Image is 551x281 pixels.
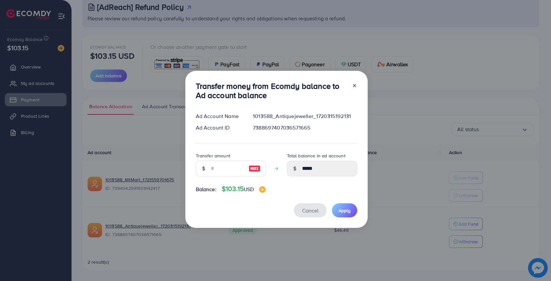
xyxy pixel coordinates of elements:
img: image [249,165,260,172]
div: Ad Account ID [191,124,248,131]
div: Ad Account Name [191,112,248,120]
h4: $103.15 [222,185,266,193]
label: Total balance in ad account [287,152,345,159]
button: Cancel [294,203,327,217]
img: image [259,186,266,193]
h3: Transfer money from Ecomdy balance to Ad account balance [196,81,347,100]
span: Apply [338,207,351,214]
label: Transfer amount [196,152,230,159]
span: USD [244,186,254,193]
span: Cancel [302,207,318,214]
button: Apply [332,203,357,217]
div: 7388697407036571665 [248,124,362,131]
div: 1013588_Antiquejeweller_1720315192131 [248,112,362,120]
span: Balance: [196,186,216,193]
